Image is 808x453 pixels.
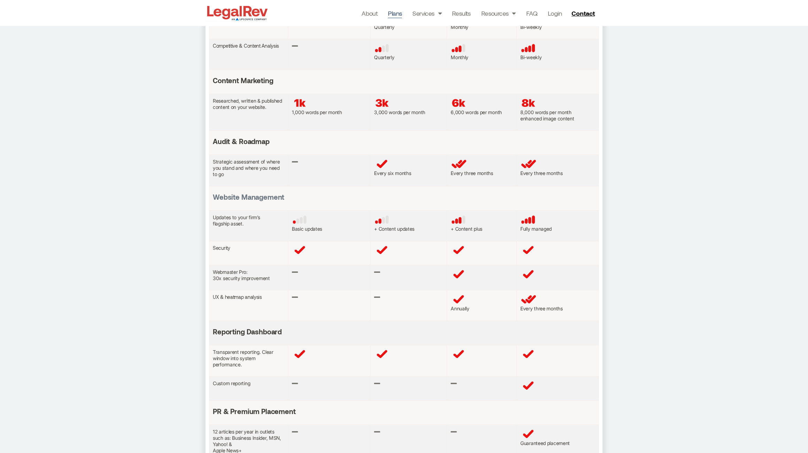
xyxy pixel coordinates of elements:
strong: Reporting Dashboard [213,327,282,336]
a: FAQ [526,8,537,18]
nav: Menu [362,8,562,18]
p: 1,000 words per month [292,98,366,116]
p: + Content plus [451,214,513,232]
p: Researched, written & published content on your website. [213,98,284,110]
p: Every three months [451,159,513,176]
span: Contact [572,10,595,16]
p: + Content updates [374,214,443,232]
a: Contact [569,8,599,19]
div: Competitive & Content Analysis [213,43,284,49]
a: Login [548,8,562,18]
p: 3,000 words per month [374,98,443,116]
p: Every three months [520,159,595,176]
strong: Audit & Roadmap [213,137,270,145]
strong: Website Management [213,193,284,201]
p: Updates to your firm’s flagship asset. [213,214,284,227]
p: Annually [451,294,513,312]
p: Custom reporting [213,380,284,387]
p: 6,000 words per month [451,98,513,116]
a: Results [452,8,471,18]
p: Fully managed [520,214,595,232]
strong: PR & Premium Placement [213,407,296,415]
p: Transparent reporting. Clear window into system performance. [213,349,284,368]
p: 8,000 words per month enhanced image content [520,98,595,122]
a: Plans [388,8,402,18]
p: Every six months [374,159,443,176]
p: Guaranteed placement [520,429,595,446]
p: Basic updates [292,214,366,232]
a: Resources [481,8,516,18]
p: Bi-weekly [520,43,595,61]
p: Quarterly [374,43,443,61]
a: About [362,8,378,18]
p: Webmaster Pro: 30x security improvement [213,269,284,281]
p: Strategic assessment of where you stand and where you need to go [213,159,284,177]
div: Security [213,245,284,251]
a: Services [412,8,442,18]
strong: Content Marketing [213,76,273,85]
p: Monthly [451,43,513,61]
p: Every three months [520,294,595,312]
div: UX & heatmap analysis [213,294,284,300]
